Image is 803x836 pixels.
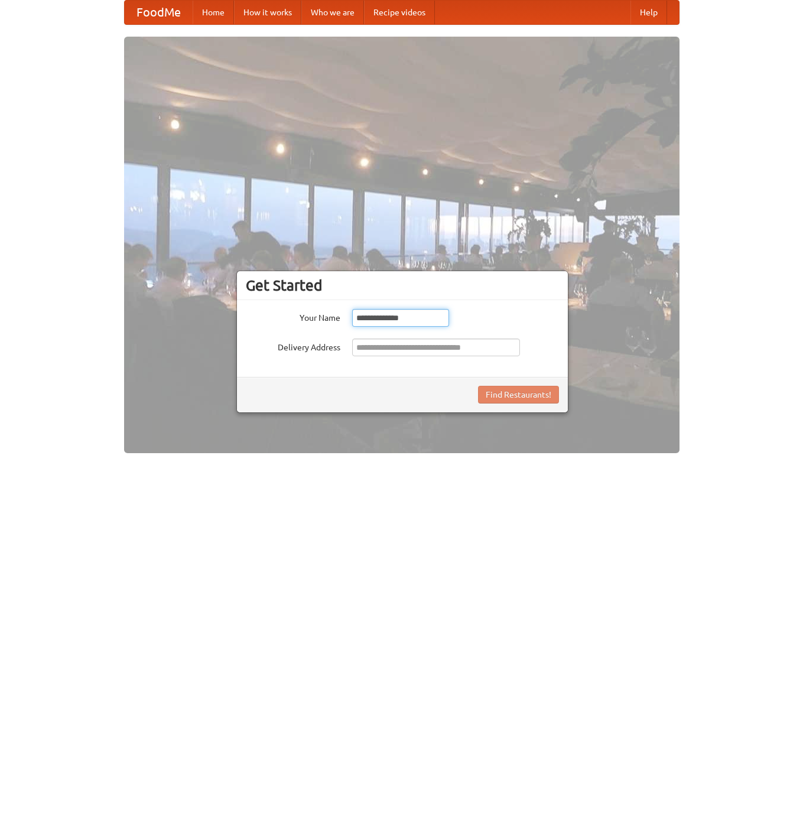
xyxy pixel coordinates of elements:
[246,277,559,294] h3: Get Started
[193,1,234,24] a: Home
[630,1,667,24] a: Help
[301,1,364,24] a: Who we are
[246,339,340,353] label: Delivery Address
[125,1,193,24] a: FoodMe
[478,386,559,404] button: Find Restaurants!
[234,1,301,24] a: How it works
[246,309,340,324] label: Your Name
[364,1,435,24] a: Recipe videos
